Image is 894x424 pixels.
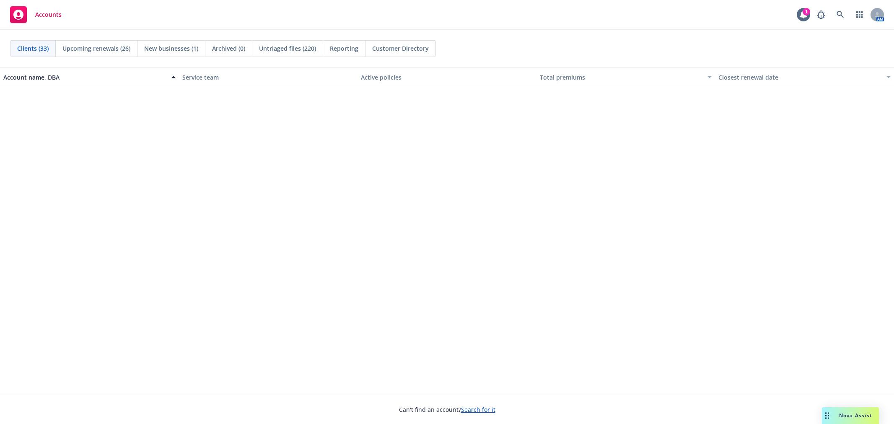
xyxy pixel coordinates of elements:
[179,67,358,87] button: Service team
[851,6,868,23] a: Switch app
[17,44,49,53] span: Clients (33)
[62,44,130,53] span: Upcoming renewals (26)
[7,3,65,26] a: Accounts
[536,67,715,87] button: Total premiums
[399,405,495,414] span: Can't find an account?
[358,67,536,87] button: Active policies
[461,406,495,414] a: Search for it
[718,73,881,82] div: Closest renewal date
[803,8,810,16] div: 1
[144,44,198,53] span: New businesses (1)
[361,73,533,82] div: Active policies
[715,67,894,87] button: Closest renewal date
[3,73,166,82] div: Account name, DBA
[832,6,849,23] a: Search
[540,73,703,82] div: Total premiums
[212,44,245,53] span: Archived (0)
[839,412,872,419] span: Nova Assist
[822,407,832,424] div: Drag to move
[372,44,429,53] span: Customer Directory
[259,44,316,53] span: Untriaged files (220)
[330,44,358,53] span: Reporting
[182,73,355,82] div: Service team
[35,11,62,18] span: Accounts
[813,6,829,23] a: Report a Bug
[822,407,879,424] button: Nova Assist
